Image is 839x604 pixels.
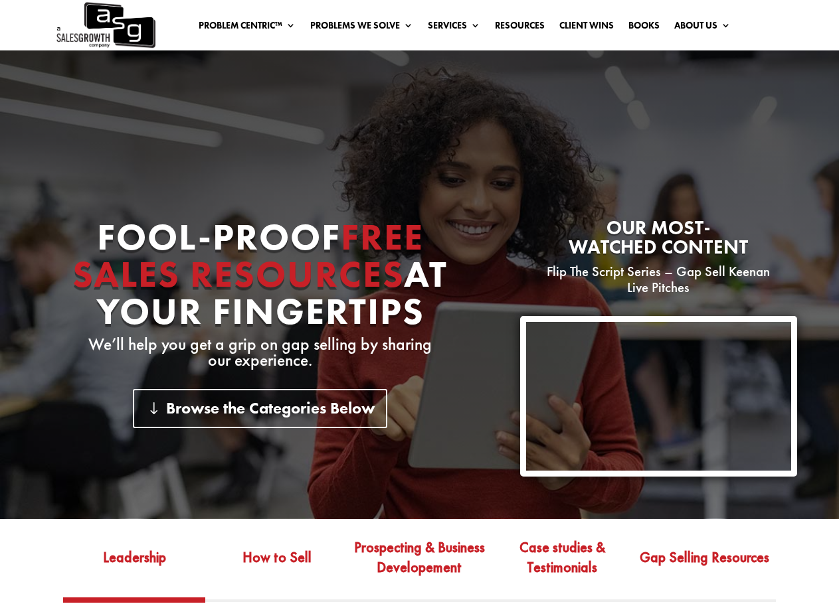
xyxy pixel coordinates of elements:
a: Leadership [63,536,206,598]
h2: Our most-watched content [520,218,797,264]
p: Flip The Script Series – Gap Sell Keenan Live Pitches [520,264,797,295]
h1: Fool-proof At Your Fingertips [42,218,478,337]
a: How to Sell [205,536,348,598]
a: Browse the Categories Below [133,389,387,428]
p: We’ll help you get a grip on gap selling by sharing our experience. [42,337,478,368]
a: Gap Selling Resources [634,536,777,598]
iframe: 15 Cold Email Patterns to Break to Get Replies [526,322,791,471]
span: Free Sales Resources [72,213,424,298]
a: Case studies & Testimonials [491,536,634,598]
a: Prospecting & Business Developement [348,536,491,598]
